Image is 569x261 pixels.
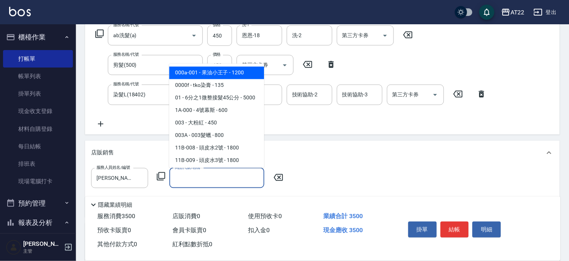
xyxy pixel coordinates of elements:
[169,92,264,104] span: 01 - 6分之1微整接髮45公分 - 5000
[242,22,249,28] label: 洗-1
[6,240,21,255] img: Person
[169,104,264,117] span: 1A-000 - 4號幕斯 - 600
[3,138,73,155] a: 每日結帳
[97,226,131,234] span: 預收卡販賣 0
[3,27,73,47] button: 櫃檯作業
[248,212,282,220] span: 使用預收卡 0
[188,30,200,42] button: Open
[9,7,31,16] img: Logo
[169,167,264,187] span: 11C-013 - 卡碧兒藍安葉洗髮精1000ML - 2500
[279,59,291,71] button: Open
[169,117,264,129] span: 003 - 大粉紅 - 450
[169,79,264,92] span: 0000f - tko染膏 - 135
[91,149,114,157] p: 店販銷售
[324,212,363,220] span: 業績合計 3500
[511,8,525,17] div: AT22
[213,52,221,57] label: 價格
[23,248,62,255] p: 主管
[97,241,137,248] span: 其他付款方式 0
[3,155,73,173] a: 排班表
[173,241,213,248] span: 紅利點數折抵 0
[479,5,495,20] button: save
[169,154,264,167] span: 11B-009 - 頭皮水3號 - 1800
[213,22,221,28] label: 價格
[97,212,135,220] span: 服務消費 3500
[248,226,270,234] span: 扣入金 0
[3,85,73,102] a: 掛單列表
[175,165,200,170] label: 商品代號/名稱
[473,222,501,237] button: 明細
[379,30,391,42] button: Open
[429,89,441,101] button: Open
[498,5,528,20] button: AT22
[3,193,73,213] button: 預約管理
[173,212,201,220] span: 店販消費 0
[98,201,132,209] p: 隱藏業績明細
[3,120,73,138] a: 材料自購登錄
[3,68,73,85] a: 帳單列表
[3,213,73,233] button: 報表及分析
[188,59,200,71] button: Open
[3,173,73,190] a: 現場電腦打卡
[408,222,437,237] button: 掛單
[3,50,73,68] a: 打帳單
[531,5,560,19] button: 登出
[113,22,139,28] label: 服務名稱/代號
[169,67,264,79] span: 000a-001 - 果油小王子 - 1200
[441,222,469,237] button: 結帳
[85,141,560,165] div: 店販銷售
[96,165,130,170] label: 服務人員姓名/編號
[113,81,139,87] label: 服務名稱/代號
[169,142,264,154] span: 11B-008 - 頭皮水2號 - 1800
[23,240,62,248] h5: [PERSON_NAME]
[324,226,363,234] span: 現金應收 3500
[3,102,73,120] a: 現金收支登錄
[113,52,139,57] label: 服務名稱/代號
[173,226,207,234] span: 會員卡販賣 0
[169,129,264,142] span: 003A - 003髮蠟 - 800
